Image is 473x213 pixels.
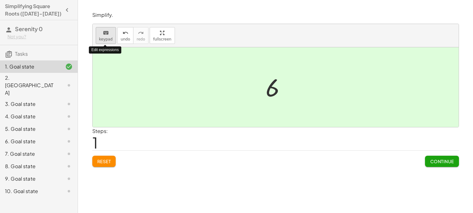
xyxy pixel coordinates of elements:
p: Simplify. [92,12,459,19]
div: 3. Goal state [5,100,55,108]
span: fullscreen [153,37,171,41]
span: Continue [430,159,454,164]
button: redoredo [133,27,148,44]
i: Task not started. [65,163,73,170]
span: undo [121,37,130,41]
i: redo [138,29,144,37]
div: 4. Goal state [5,113,55,120]
i: Task not started. [65,113,73,120]
div: 2. [GEOGRAPHIC_DATA] [5,74,55,97]
button: undoundo [117,27,133,44]
i: Task not started. [65,125,73,133]
i: undo [123,29,128,37]
span: 1 [92,133,98,152]
i: Task not started. [65,100,73,108]
i: Task finished and correct. [65,63,73,70]
i: Task not started. [65,82,73,89]
div: Not you? [7,34,73,40]
span: redo [137,37,145,41]
i: Task not started. [65,150,73,158]
span: Serenity 0 [15,25,43,32]
div: 7. Goal state [5,150,55,158]
div: Edit expressions [89,46,121,54]
button: fullscreen [150,27,175,44]
i: Task not started. [65,175,73,182]
div: 6. Goal state [5,138,55,145]
span: Reset [97,159,111,164]
i: keyboard [103,29,109,37]
div: 9. Goal state [5,175,55,182]
div: 8. Goal state [5,163,55,170]
div: 1. Goal state [5,63,55,70]
button: keyboardkeypad [96,27,116,44]
button: Continue [425,156,459,167]
span: Tasks [15,50,28,57]
div: 5. Goal state [5,125,55,133]
button: Reset [92,156,116,167]
h4: Simplifying Square Roots ([DATE]-[DATE]) [5,2,61,17]
span: keypad [99,37,113,41]
i: Task not started. [65,138,73,145]
i: Task not started. [65,187,73,195]
label: Steps: [92,128,108,134]
div: 10. Goal state [5,187,55,195]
